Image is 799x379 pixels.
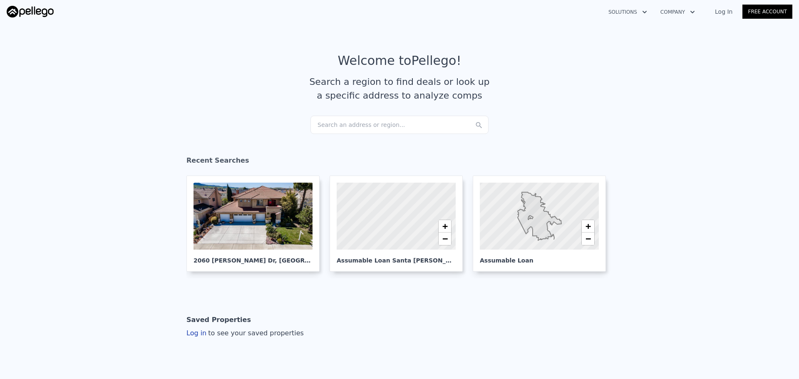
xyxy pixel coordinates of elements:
div: Assumable Loan [480,250,599,265]
span: − [586,233,591,244]
a: Free Account [742,5,792,19]
a: Zoom in [582,220,594,233]
div: Search a region to find deals or look up a specific address to analyze comps [306,75,493,102]
div: Assumable Loan Santa [PERSON_NAME]-[GEOGRAPHIC_DATA] [337,250,456,265]
img: Pellego [7,6,54,17]
a: Zoom out [582,233,594,245]
div: 2060 [PERSON_NAME] Dr , [GEOGRAPHIC_DATA] [194,250,313,265]
a: Assumable Loan [473,176,613,272]
div: Welcome to Pellego ! [338,53,462,68]
div: Recent Searches [186,149,613,176]
div: Log in [186,328,304,338]
a: Log In [705,7,742,16]
div: Saved Properties [186,312,251,328]
span: + [442,221,448,231]
span: − [442,233,448,244]
a: Assumable Loan Santa [PERSON_NAME]-[GEOGRAPHIC_DATA] [330,176,469,272]
a: 2060 [PERSON_NAME] Dr, [GEOGRAPHIC_DATA] [186,176,326,272]
a: Zoom out [439,233,451,245]
div: Search an address or region... [310,116,489,134]
span: + [586,221,591,231]
button: Solutions [602,5,654,20]
span: to see your saved properties [206,329,304,337]
a: Zoom in [439,220,451,233]
button: Company [654,5,702,20]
